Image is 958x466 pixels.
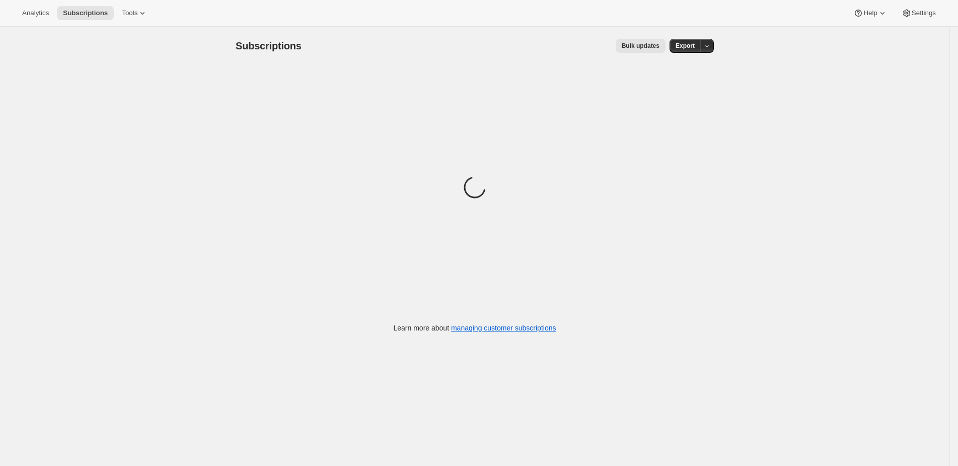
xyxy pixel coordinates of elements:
button: Export [670,39,701,53]
span: Tools [122,9,137,17]
button: Help [847,6,893,20]
span: Help [863,9,877,17]
button: Subscriptions [57,6,114,20]
p: Learn more about [394,323,556,333]
button: Analytics [16,6,55,20]
a: managing customer subscriptions [451,324,556,332]
button: Settings [896,6,942,20]
span: Subscriptions [63,9,108,17]
span: Subscriptions [236,40,302,51]
button: Tools [116,6,154,20]
button: Bulk updates [616,39,666,53]
span: Export [676,42,695,50]
span: Settings [912,9,936,17]
span: Bulk updates [622,42,659,50]
span: Analytics [22,9,49,17]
